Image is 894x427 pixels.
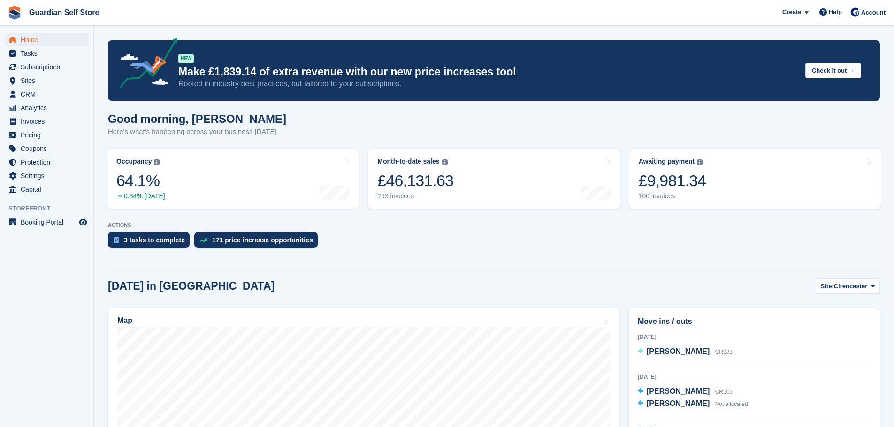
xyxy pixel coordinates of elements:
[805,63,861,78] button: Check it out →
[639,192,706,200] div: 100 invoices
[21,33,77,46] span: Home
[212,236,313,244] div: 171 price increase opportunities
[21,142,77,155] span: Coupons
[116,157,152,165] div: Occupancy
[108,222,880,228] p: ACTIONS
[21,88,77,101] span: CRM
[834,282,868,291] span: Cirencester
[5,216,89,229] a: menu
[638,373,871,381] div: [DATE]
[178,54,194,63] div: NEW
[21,74,77,87] span: Sites
[114,237,119,243] img: task-75834270c22a3079a89374b754ae025e5fb1db73e45f91037f5363f120a921f8.svg
[21,47,77,60] span: Tasks
[21,156,77,169] span: Protection
[21,128,77,142] span: Pricing
[5,47,89,60] a: menu
[629,149,881,209] a: Awaiting payment £9,981.34 100 invoices
[647,387,710,395] span: [PERSON_NAME]
[829,7,842,17] span: Help
[377,171,453,190] div: £46,131.63
[178,79,798,89] p: Rooted in industry best practices, but tailored to your subscriptions.
[21,115,77,128] span: Invoices
[377,192,453,200] div: 293 invoices
[5,74,89,87] a: menu
[5,101,89,114] a: menu
[5,142,89,155] a: menu
[108,127,286,137] p: Here's what's happening across your business [DATE]
[8,6,22,20] img: stora-icon-8386f47178a22dfd0bd8f6a31ec36ba5ce8667c1dd55bd0f319d3a0aa187defe.svg
[77,217,89,228] a: Preview store
[715,349,733,355] span: CR083
[108,232,194,253] a: 3 tasks to complete
[200,238,207,242] img: price_increase_opportunities-93ffe204e8149a01c8c9dc8f82e8f89637d9d84a8eef4429ea346261dce0b2c0.svg
[5,128,89,142] a: menu
[5,115,89,128] a: menu
[21,169,77,182] span: Settings
[5,169,89,182] a: menu
[5,33,89,46] a: menu
[647,399,710,407] span: [PERSON_NAME]
[116,192,165,200] div: 0.34% [DATE]
[5,60,89,74] a: menu
[21,216,77,229] span: Booking Portal
[21,101,77,114] span: Analytics
[116,171,165,190] div: 64.1%
[647,347,710,355] span: [PERSON_NAME]
[639,171,706,190] div: £9,981.34
[108,280,275,292] h2: [DATE] in [GEOGRAPHIC_DATA]
[861,8,886,17] span: Account
[715,401,748,407] span: Not allocated
[715,389,733,395] span: CR105
[5,156,89,169] a: menu
[124,236,185,244] div: 3 tasks to complete
[112,38,178,91] img: price-adjustments-announcement-icon-8257ccfd72463d97f412b2fc003d46551f7dbcb40ab6d574587a9cd5c0d94...
[108,112,286,125] h1: Good morning, [PERSON_NAME]
[21,60,77,74] span: Subscriptions
[639,157,695,165] div: Awaiting payment
[8,204,93,213] span: Storefront
[697,159,703,165] img: icon-info-grey-7440780725fd019a000dd9b08b2336e03edf1995a4989e88bcd33f0948082b44.svg
[21,183,77,196] span: Capital
[154,159,160,165] img: icon-info-grey-7440780725fd019a000dd9b08b2336e03edf1995a4989e88bcd33f0948082b44.svg
[368,149,619,209] a: Month-to-date sales £46,131.63 293 invoices
[194,232,322,253] a: 171 price increase opportunities
[442,159,448,165] img: icon-info-grey-7440780725fd019a000dd9b08b2336e03edf1995a4989e88bcd33f0948082b44.svg
[25,5,103,20] a: Guardian Self Store
[638,398,748,410] a: [PERSON_NAME] Not allocated
[816,278,880,294] button: Site: Cirencester
[638,316,871,327] h2: Move ins / outs
[377,157,439,165] div: Month-to-date sales
[117,316,132,325] h2: Map
[107,149,359,209] a: Occupancy 64.1% 0.34% [DATE]
[782,7,801,17] span: Create
[850,7,860,17] img: Tom Scott
[5,183,89,196] a: menu
[5,88,89,101] a: menu
[178,65,798,79] p: Make £1,839.14 of extra revenue with our new price increases tool
[638,346,733,358] a: [PERSON_NAME] CR083
[821,282,834,291] span: Site:
[638,333,871,341] div: [DATE]
[638,386,733,398] a: [PERSON_NAME] CR105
